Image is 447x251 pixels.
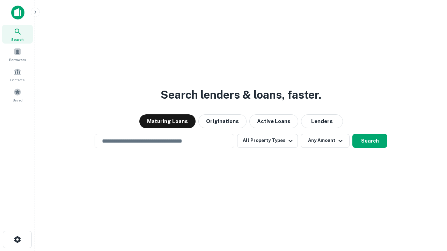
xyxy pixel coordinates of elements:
[2,45,33,64] a: Borrowers
[198,114,247,128] button: Originations
[9,57,26,62] span: Borrowers
[2,25,33,44] a: Search
[139,114,196,128] button: Maturing Loans
[301,114,343,128] button: Lenders
[249,114,298,128] button: Active Loans
[10,77,24,83] span: Contacts
[2,65,33,84] a: Contacts
[352,134,387,148] button: Search
[11,6,24,20] img: capitalize-icon.png
[11,37,24,42] span: Search
[13,97,23,103] span: Saved
[161,86,321,103] h3: Search lenders & loans, faster.
[301,134,350,148] button: Any Amount
[237,134,298,148] button: All Property Types
[412,195,447,229] iframe: Chat Widget
[2,85,33,104] a: Saved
